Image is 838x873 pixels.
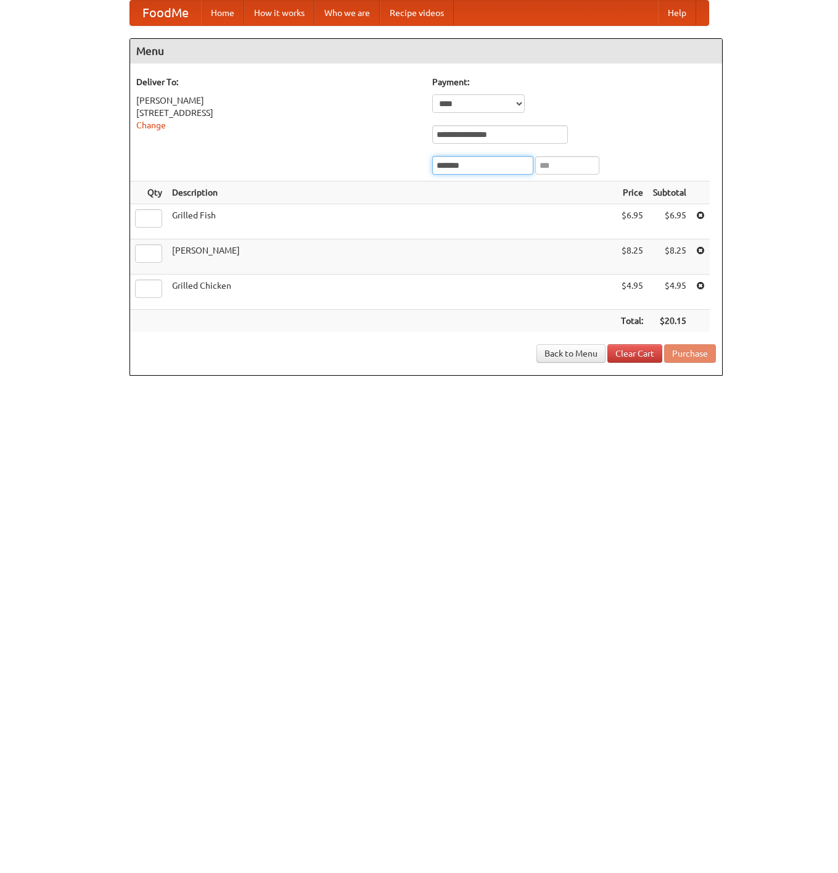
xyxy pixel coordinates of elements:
[201,1,244,25] a: Home
[648,275,691,310] td: $4.95
[648,239,691,275] td: $8.25
[616,275,648,310] td: $4.95
[616,310,648,333] th: Total:
[664,344,716,363] button: Purchase
[167,204,616,239] td: Grilled Fish
[130,181,167,204] th: Qty
[536,344,606,363] a: Back to Menu
[380,1,454,25] a: Recipe videos
[136,120,166,130] a: Change
[648,204,691,239] td: $6.95
[136,76,420,88] h5: Deliver To:
[658,1,696,25] a: Help
[616,181,648,204] th: Price
[314,1,380,25] a: Who we are
[616,204,648,239] td: $6.95
[167,181,616,204] th: Description
[136,94,420,107] div: [PERSON_NAME]
[130,39,722,64] h4: Menu
[136,107,420,119] div: [STREET_ADDRESS]
[244,1,314,25] a: How it works
[616,239,648,275] td: $8.25
[167,239,616,275] td: [PERSON_NAME]
[130,1,201,25] a: FoodMe
[648,181,691,204] th: Subtotal
[432,76,716,88] h5: Payment:
[648,310,691,333] th: $20.15
[607,344,662,363] a: Clear Cart
[167,275,616,310] td: Grilled Chicken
